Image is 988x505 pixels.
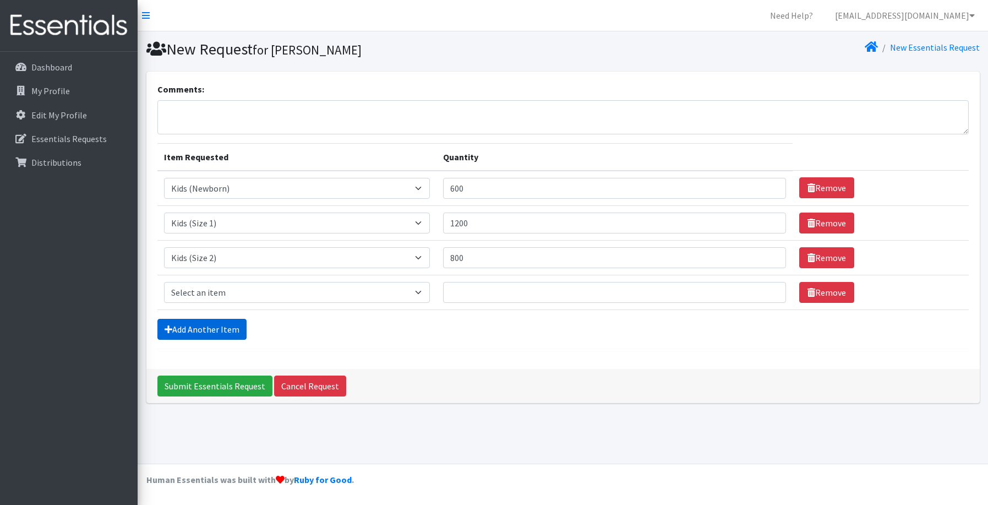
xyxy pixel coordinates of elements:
[890,42,980,53] a: New Essentials Request
[4,80,133,102] a: My Profile
[799,282,854,303] a: Remove
[31,62,72,73] p: Dashboard
[31,133,107,144] p: Essentials Requests
[294,474,352,485] a: Ruby for Good
[4,56,133,78] a: Dashboard
[157,83,204,96] label: Comments:
[31,110,87,121] p: Edit My Profile
[31,85,70,96] p: My Profile
[157,376,272,397] input: Submit Essentials Request
[4,151,133,173] a: Distributions
[157,143,437,171] th: Item Requested
[4,104,133,126] a: Edit My Profile
[799,213,854,234] a: Remove
[4,128,133,150] a: Essentials Requests
[157,319,247,340] a: Add Another Item
[826,4,984,26] a: [EMAIL_ADDRESS][DOMAIN_NAME]
[4,7,133,44] img: HumanEssentials
[761,4,822,26] a: Need Help?
[31,157,81,168] p: Distributions
[799,247,854,268] a: Remove
[436,143,793,171] th: Quantity
[274,376,346,397] a: Cancel Request
[253,42,362,58] small: for [PERSON_NAME]
[146,40,559,59] h1: New Request
[799,177,854,198] a: Remove
[146,474,354,485] strong: Human Essentials was built with by .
